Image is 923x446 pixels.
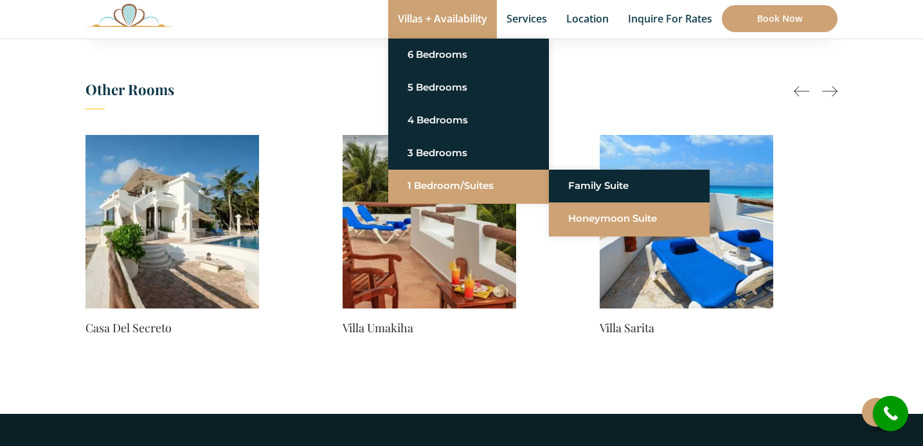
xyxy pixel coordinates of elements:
[408,141,530,165] a: 3 Bedrooms
[408,109,530,132] a: 4 Bedrooms
[876,399,905,428] i: call
[85,76,838,109] h3: Other Rooms
[85,3,173,27] img: Awesome Logo
[85,319,259,337] a: Casa Del Secreto
[873,396,908,431] a: call
[600,319,773,337] a: Villa Sarita
[722,5,838,32] a: Book Now
[343,319,516,337] a: Villa Umakiha
[408,43,530,66] a: 6 Bedrooms
[408,174,530,197] a: 1 Bedroom/Suites
[568,174,690,197] a: Family Suite
[408,76,530,99] a: 5 Bedrooms
[568,207,690,230] a: Honeymoon Suite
